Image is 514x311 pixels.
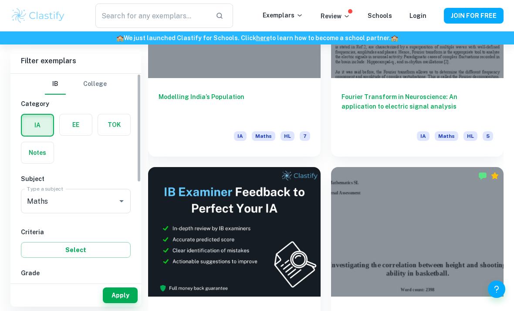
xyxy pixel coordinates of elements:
button: College [83,74,107,95]
h6: Subject [21,174,131,184]
p: Review [321,11,350,21]
button: Apply [103,287,138,303]
h6: Modelling India’s Population [159,92,310,121]
button: Select [21,242,131,258]
h6: Category [21,99,131,109]
a: Login [409,12,426,19]
button: IB [45,74,66,95]
span: Maths [252,131,275,141]
button: JOIN FOR FREE [444,8,504,24]
span: 7 [300,131,310,141]
div: Premium [490,171,499,180]
button: EE [60,114,92,135]
span: IA [417,131,429,141]
span: Maths [435,131,458,141]
button: IA [22,115,53,136]
p: Exemplars [263,10,303,20]
img: Marked [478,171,487,180]
img: Clastify logo [10,7,66,24]
img: Thumbnail [148,167,321,297]
input: Search for any exemplars... [95,3,209,28]
label: Type a subject [27,185,63,192]
button: Help and Feedback [488,280,505,298]
a: Schools [368,12,392,19]
span: HL [463,131,477,141]
button: Notes [21,142,54,163]
span: IA [234,131,247,141]
button: TOK [98,114,130,135]
h6: Fourier Transform in Neuroscience: An application to electric signal analysis [342,92,493,121]
span: 🏫 [116,34,124,41]
h6: Grade [21,268,131,278]
span: HL [281,131,294,141]
div: Filter type choice [45,74,107,95]
span: 🏫 [391,34,398,41]
h6: We just launched Clastify for Schools. Click to learn how to become a school partner. [2,33,512,43]
span: 5 [483,131,493,141]
h6: Criteria [21,227,131,237]
h6: Filter exemplars [10,49,141,73]
button: Open [115,195,128,207]
a: here [256,34,270,41]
